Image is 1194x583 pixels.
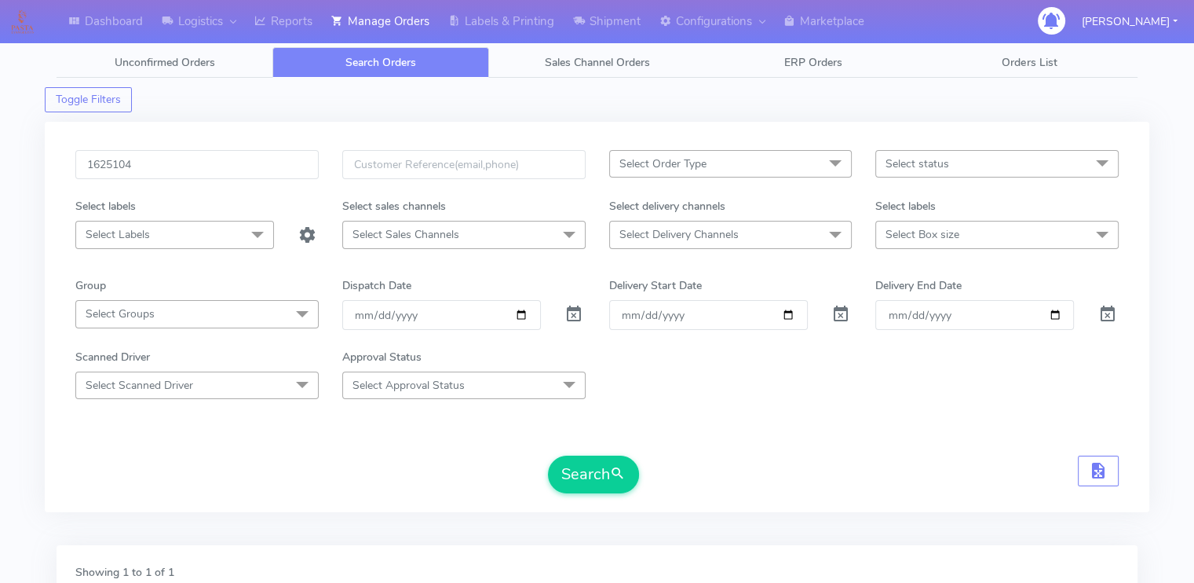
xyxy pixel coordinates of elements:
input: Customer Reference(email,phone) [342,150,586,179]
span: ERP Orders [784,55,842,70]
label: Showing 1 to 1 of 1 [75,564,174,581]
label: Select labels [75,198,136,214]
label: Select sales channels [342,198,446,214]
button: Search [548,456,639,493]
span: Search Orders [345,55,416,70]
label: Approval Status [342,349,422,365]
input: Order Id [75,150,319,179]
span: Select status [885,156,949,171]
span: Select Order Type [619,156,707,171]
span: Select Scanned Driver [86,378,193,393]
label: Select delivery channels [609,198,725,214]
span: Select Labels [86,227,150,242]
button: Toggle Filters [45,87,132,112]
span: Select Delivery Channels [619,227,739,242]
label: Group [75,277,106,294]
span: Sales Channel Orders [545,55,650,70]
span: Unconfirmed Orders [115,55,215,70]
span: Select Box size [885,227,959,242]
label: Select labels [875,198,936,214]
label: Dispatch Date [342,277,411,294]
span: Orders List [1002,55,1057,70]
button: [PERSON_NAME] [1070,5,1189,38]
span: Select Sales Channels [352,227,459,242]
label: Scanned Driver [75,349,150,365]
label: Delivery End Date [875,277,962,294]
span: Select Approval Status [352,378,465,393]
span: Select Groups [86,306,155,321]
ul: Tabs [57,47,1137,78]
label: Delivery Start Date [609,277,702,294]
